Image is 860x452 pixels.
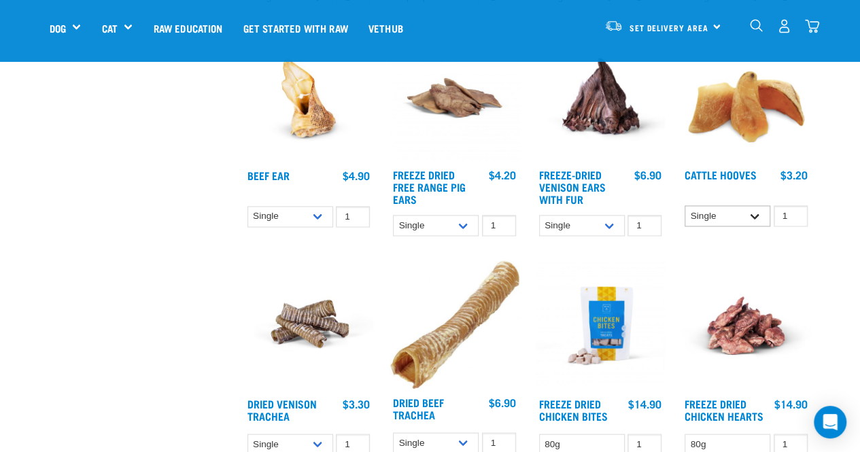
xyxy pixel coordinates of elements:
a: Freeze Dried Chicken Bites [539,400,608,418]
a: Get started with Raw [233,1,358,55]
div: $14.90 [774,397,808,409]
img: Pile Of Cattle Hooves Treats For Dogs [681,33,811,162]
input: 1 [774,205,808,226]
img: Raw Essentials Freeze Dried Deer Ears With Fur [536,33,666,162]
div: $4.90 [343,169,370,181]
div: $3.30 [343,397,370,409]
a: Cattle Hooves [685,171,757,177]
a: Dog [50,20,66,36]
img: Pigs Ears [390,33,519,162]
div: $6.90 [489,396,516,408]
a: Raw Education [143,1,233,55]
a: Freeze Dried Chicken Hearts [685,400,763,418]
a: Dried Venison Trachea [247,400,317,418]
img: Trachea [390,260,519,389]
img: home-icon@2x.png [805,19,819,33]
img: FD Chicken Hearts [681,260,811,390]
a: Dried Beef Trachea [393,398,444,417]
img: Beef ear [244,33,374,162]
div: $14.90 [628,397,661,409]
a: Freeze-Dried Venison Ears with Fur [539,171,606,202]
span: Set Delivery Area [630,25,708,30]
a: Beef Ear [247,172,290,178]
a: Freeze Dried Free Range Pig Ears [393,171,466,202]
img: home-icon-1@2x.png [750,19,763,32]
img: Stack of treats for pets including venison trachea [244,260,374,390]
img: user.png [777,19,791,33]
div: $3.20 [780,169,808,181]
a: Cat [101,20,117,36]
input: 1 [482,215,516,236]
a: Vethub [358,1,413,55]
div: $6.90 [634,169,661,181]
input: 1 [627,215,661,236]
img: RE Product Shoot 2023 Nov8581 [536,260,666,390]
div: $4.20 [489,169,516,181]
div: Open Intercom Messenger [814,406,846,438]
input: 1 [336,206,370,227]
img: van-moving.png [604,20,623,32]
